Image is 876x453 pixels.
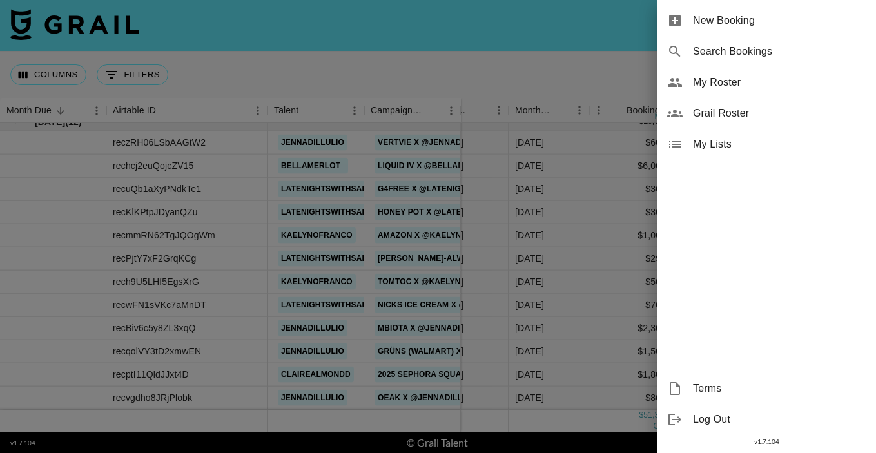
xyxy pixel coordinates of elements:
[693,13,866,28] span: New Booking
[657,129,876,160] div: My Lists
[693,106,866,121] span: Grail Roster
[657,98,876,129] div: Grail Roster
[693,381,866,396] span: Terms
[657,435,876,448] div: v 1.7.104
[657,404,876,435] div: Log Out
[657,67,876,98] div: My Roster
[657,373,876,404] div: Terms
[657,36,876,67] div: Search Bookings
[693,137,866,152] span: My Lists
[693,44,866,59] span: Search Bookings
[693,412,866,427] span: Log Out
[693,75,866,90] span: My Roster
[657,5,876,36] div: New Booking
